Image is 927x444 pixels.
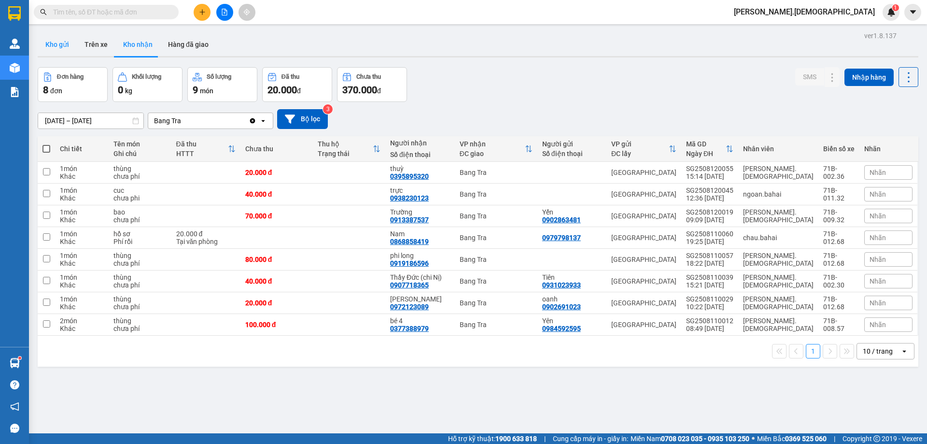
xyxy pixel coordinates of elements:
div: Bang Tra [460,321,533,329]
div: [GEOGRAPHIC_DATA] [611,234,676,242]
div: ĐC lấy [611,150,669,158]
img: warehouse-icon [10,63,20,73]
img: warehouse-icon [10,358,20,368]
span: aim [243,9,250,15]
input: Selected Bang Tra. [182,116,183,126]
div: 2 món [60,317,104,325]
div: chưa phi [113,194,166,202]
th: Toggle SortBy [681,136,738,162]
div: Thu hộ [318,140,373,148]
div: 0868858419 [390,238,429,245]
div: [GEOGRAPHIC_DATA] [611,299,676,307]
span: Hỗ trợ kỹ thuật: [448,433,537,444]
div: Khác [60,281,104,289]
div: 15:14 [DATE] [686,172,733,180]
strong: 0708 023 035 - 0935 103 250 [661,435,749,443]
div: Đơn hàng [57,73,84,80]
div: HTTT [176,150,228,158]
div: Khác [60,303,104,311]
div: 12:36 [DATE] [686,194,733,202]
div: 1 món [60,186,104,194]
div: Tên món [113,140,166,148]
div: Ngày ĐH [686,150,726,158]
div: vann.bahai [743,252,814,267]
div: 20.000 đ [176,230,236,238]
button: plus [194,4,211,21]
span: Nhãn [870,190,886,198]
div: hồ sơ [113,230,166,238]
span: Nhãn [870,234,886,242]
div: 1 món [60,208,104,216]
span: | [544,433,546,444]
div: 10 / trang [863,346,893,356]
span: đ [297,87,301,95]
div: 1 món [60,295,104,303]
div: Số điện thoại [542,150,602,158]
div: ngọc lan [390,295,450,303]
span: Nhận: [92,9,115,19]
div: [GEOGRAPHIC_DATA] [611,321,676,329]
div: Khác [60,194,104,202]
svg: open [259,117,267,125]
div: thùng [113,252,166,259]
div: 0931023933 [542,281,581,289]
span: plus [199,9,206,15]
div: 80.000 đ [245,256,308,263]
div: Thảo [8,20,85,31]
div: 71B-012.68 [823,230,855,245]
div: SG2508110012 [686,317,733,325]
div: Khác [60,325,104,332]
div: thuỳ [390,165,450,172]
div: 71B-002.36 [823,165,855,180]
img: solution-icon [10,87,20,97]
div: chưa phí [113,325,166,332]
th: Toggle SortBy [171,136,240,162]
div: ĐC giao [460,150,525,158]
span: Nhãn [870,321,886,329]
div: Bang Tra [460,190,533,198]
span: file-add [221,9,228,15]
div: 0902691023 [542,303,581,311]
button: SMS [795,68,824,86]
div: 09:09 [DATE] [686,216,733,224]
button: file-add [216,4,233,21]
div: Trường [390,208,450,216]
div: Phí rồi [113,238,166,245]
span: Nhãn [870,277,886,285]
div: Khác [60,238,104,245]
div: SG2508110029 [686,295,733,303]
div: 0979798137 [542,234,581,242]
input: Select a date range. [38,113,143,129]
button: Chưa thu370.000đ [337,67,407,102]
button: Bộ lọc [277,109,328,129]
div: Đã thu [176,140,228,148]
div: trực [390,186,450,194]
button: aim [239,4,255,21]
span: search [40,9,47,15]
div: Yên [542,317,602,325]
div: 1 món [60,165,104,172]
div: 10:22 [DATE] [686,303,733,311]
div: 0354150014 [92,31,232,45]
div: [GEOGRAPHIC_DATA] [611,212,676,220]
div: phi long [390,252,450,259]
span: đ [377,87,381,95]
div: Trạng thái [318,150,373,158]
div: Khối lượng [132,73,161,80]
div: [GEOGRAPHIC_DATA] [611,256,676,263]
div: Nam [390,230,450,238]
span: question-circle [10,380,19,389]
span: 0 [118,84,123,96]
div: 20.000 đ [245,299,308,307]
div: 40.000 đ [245,277,308,285]
span: copyright [873,435,880,442]
div: Khác [60,172,104,180]
span: Nhãn [870,256,886,263]
div: 18:22 [DATE] [686,259,733,267]
div: vann.bahai [743,273,814,289]
sup: 1 [892,4,899,11]
div: 0377388979 [390,325,429,332]
div: vann.bahai [743,165,814,180]
span: [PERSON_NAME].[DEMOGRAPHIC_DATA] [726,6,883,18]
strong: 0369 525 060 [785,435,827,443]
